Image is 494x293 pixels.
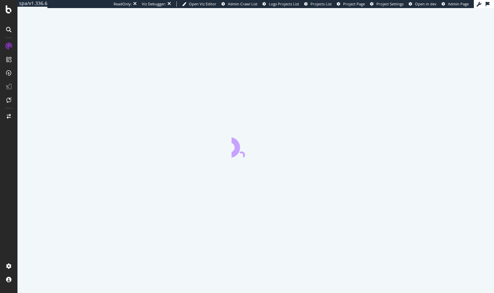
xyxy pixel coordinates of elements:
[232,133,280,157] div: animation
[409,1,437,7] a: Open in dev
[376,1,404,6] span: Project Settings
[442,1,469,7] a: Admin Page
[304,1,332,7] a: Projects List
[269,1,299,6] span: Logs Projects List
[370,1,404,7] a: Project Settings
[221,1,257,7] a: Admin Crawl List
[182,1,216,7] a: Open Viz Editor
[337,1,365,7] a: Project Page
[311,1,332,6] span: Projects List
[114,1,132,7] div: ReadOnly:
[343,1,365,6] span: Project Page
[415,1,437,6] span: Open in dev
[228,1,257,6] span: Admin Crawl List
[142,1,166,7] div: Viz Debugger:
[262,1,299,7] a: Logs Projects List
[189,1,216,6] span: Open Viz Editor
[448,1,469,6] span: Admin Page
